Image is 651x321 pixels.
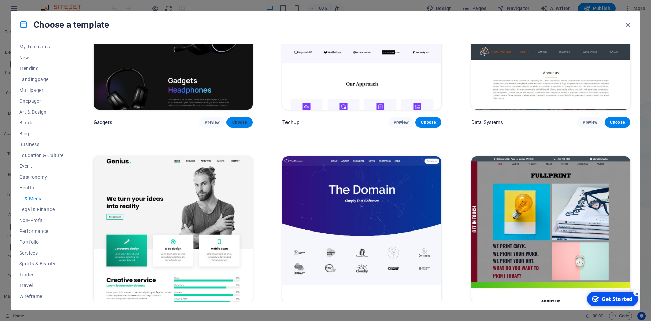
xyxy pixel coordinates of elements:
[421,120,436,125] span: Choose
[577,117,603,128] button: Preview
[19,247,64,258] button: Services
[19,117,64,128] button: Blank
[19,163,64,169] span: Event
[19,226,64,237] button: Performance
[415,117,441,128] button: Choose
[388,117,414,128] button: Preview
[19,193,64,204] button: IT & Media
[19,74,64,85] button: Landingpage
[19,109,64,115] span: Art & Design
[19,269,64,280] button: Trades
[19,280,64,291] button: Travel
[19,283,64,288] span: Travel
[19,228,64,234] span: Performance
[19,182,64,193] button: Health
[19,215,64,226] button: Non-Profit
[610,120,625,125] span: Choose
[19,142,64,147] span: Business
[50,1,57,7] div: 5
[19,55,64,60] span: New
[19,204,64,215] button: Legal & Finance
[19,52,64,63] button: New
[19,87,64,93] span: Multipager
[19,106,64,117] button: Art & Design
[394,120,409,125] span: Preview
[19,174,64,180] span: Gastronomy
[19,96,64,106] button: Onepager
[232,120,247,125] span: Choose
[19,41,64,52] button: My Templates
[19,19,109,30] h4: Choose a template
[19,98,64,104] span: Onepager
[282,119,300,126] p: TechUp
[226,117,252,128] button: Choose
[94,156,253,303] img: Genius
[19,261,64,266] span: Sports & Beauty
[19,150,64,161] button: Education & Culture
[19,131,64,136] span: Blog
[19,272,64,277] span: Trades
[19,139,64,150] button: Business
[19,128,64,139] button: Blog
[583,120,597,125] span: Preview
[94,119,113,126] p: Gadgets
[19,77,64,82] span: Landingpage
[19,207,64,212] span: Legal & Finance
[19,250,64,256] span: Services
[19,218,64,223] span: Non-Profit
[19,153,64,158] span: Education & Culture
[19,196,64,201] span: IT & Media
[19,120,64,125] span: Blank
[19,294,64,299] span: Wireframe
[19,161,64,172] button: Event
[19,172,64,182] button: Gastronomy
[19,237,64,247] button: Portfolio
[199,117,225,128] button: Preview
[19,85,64,96] button: Multipager
[605,117,630,128] button: Choose
[4,3,55,18] div: Get Started 5 items remaining, 0% complete
[19,258,64,269] button: Sports & Beauty
[19,63,64,74] button: Trending
[19,185,64,190] span: Health
[205,120,220,125] span: Preview
[19,66,64,71] span: Trending
[19,291,64,302] button: Wireframe
[282,156,441,303] img: The Domain
[19,44,64,49] span: My Templates
[471,119,504,126] p: Data Systems
[471,156,630,303] img: Fullprint
[19,239,64,245] span: Portfolio
[18,6,49,14] div: Get Started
